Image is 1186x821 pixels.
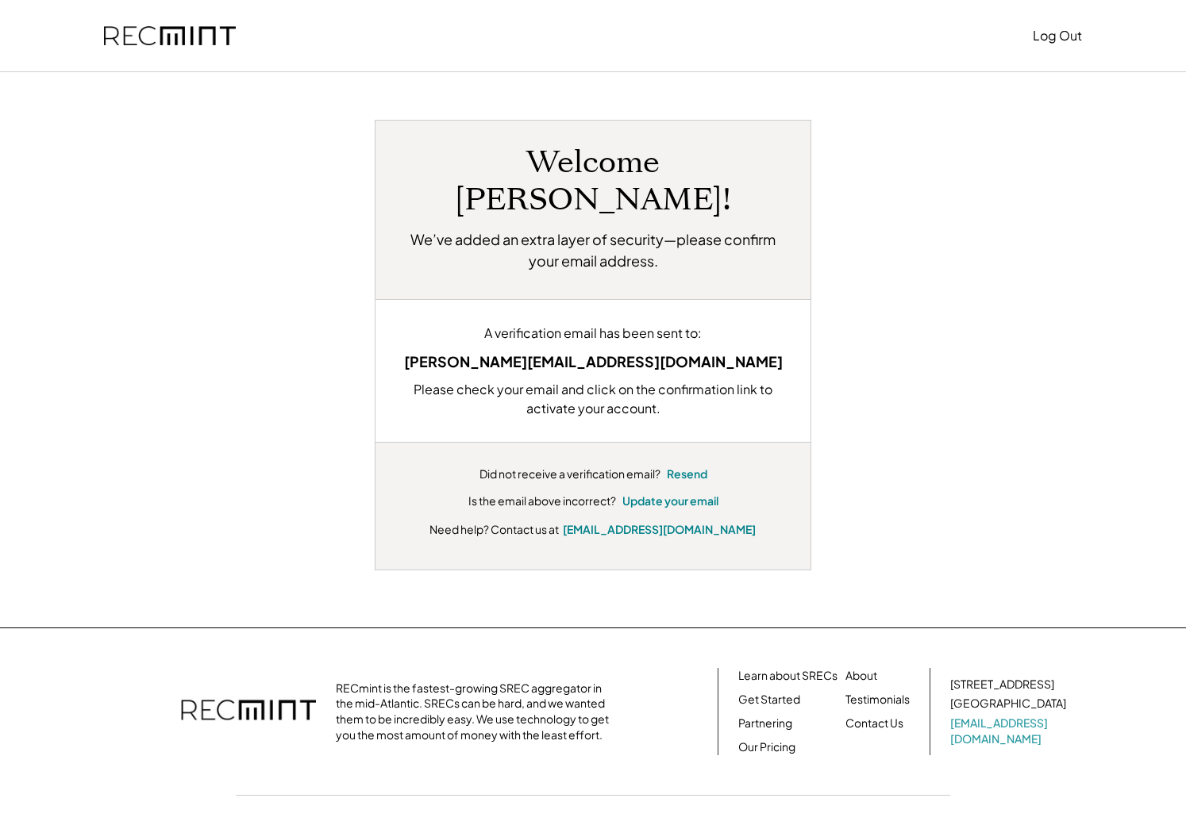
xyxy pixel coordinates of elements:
div: Is the email above incorrect? [468,493,616,509]
div: A verification email has been sent to: [399,324,787,343]
div: [STREET_ADDRESS] [950,677,1054,692]
a: Partnering [738,715,792,731]
img: recmint-logotype%403x.png [104,26,236,46]
a: Testimonials [845,692,910,708]
button: Update your email [622,493,718,509]
div: Need help? Contact us at [429,521,559,538]
a: Our Pricing [738,739,795,755]
a: Contact Us [845,715,903,731]
a: About [845,668,877,684]
h1: Welcome [PERSON_NAME]! [399,144,787,219]
a: Get Started [738,692,800,708]
h2: We’ve added an extra layer of security—please confirm your email address. [399,228,787,271]
a: Learn about SRECs [738,668,838,684]
a: [EMAIL_ADDRESS][DOMAIN_NAME] [950,715,1069,746]
div: Please check your email and click on the confirmation link to activate your account. [399,380,787,418]
div: [PERSON_NAME][EMAIL_ADDRESS][DOMAIN_NAME] [399,351,787,372]
div: Did not receive a verification email? [479,466,660,482]
img: recmint-logotype%403x.png [181,684,316,739]
button: Log Out [1033,20,1082,52]
button: Resend [667,466,707,482]
div: [GEOGRAPHIC_DATA] [950,696,1066,712]
div: RECmint is the fastest-growing SREC aggregator in the mid-Atlantic. SRECs can be hard, and we wan... [336,681,618,742]
a: [EMAIL_ADDRESS][DOMAIN_NAME] [563,522,756,536]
